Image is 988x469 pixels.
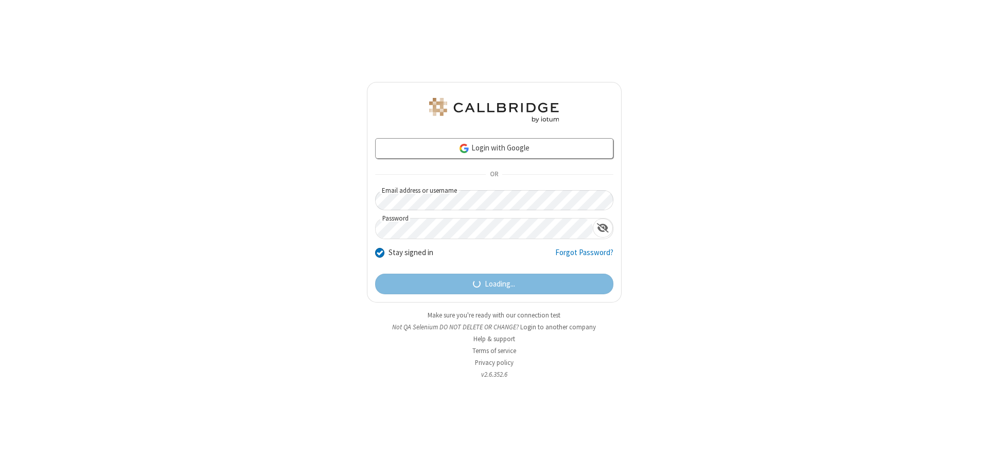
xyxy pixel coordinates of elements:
span: OR [486,167,502,182]
a: Terms of service [472,346,516,355]
a: Login with Google [375,138,613,159]
iframe: Chat [962,442,980,462]
a: Privacy policy [475,358,514,367]
a: Help & support [473,334,515,343]
input: Password [376,219,593,239]
a: Make sure you're ready with our connection test [428,311,560,320]
li: v2.6.352.6 [367,370,622,379]
li: Not QA Selenium DO NOT DELETE OR CHANGE? [367,322,622,332]
button: Loading... [375,274,613,294]
input: Email address or username [375,190,613,210]
img: QA Selenium DO NOT DELETE OR CHANGE [427,98,561,123]
label: Stay signed in [389,247,433,259]
img: google-icon.png [458,143,470,154]
span: Loading... [485,278,515,290]
button: Login to another company [520,322,596,332]
a: Forgot Password? [555,247,613,266]
div: Show password [593,219,613,238]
